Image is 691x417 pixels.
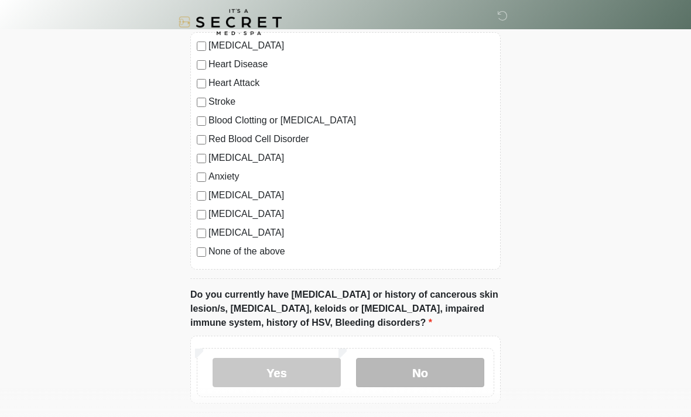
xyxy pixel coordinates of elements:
[208,207,494,221] label: [MEDICAL_DATA]
[208,113,494,127] label: Blood Clotting or [MEDICAL_DATA]
[208,226,494,240] label: [MEDICAL_DATA]
[208,76,494,90] label: Heart Attack
[197,98,206,107] input: Stroke
[197,191,206,201] input: [MEDICAL_DATA]
[208,151,494,165] label: [MEDICAL_DATA]
[179,9,282,35] img: It's A Secret Med Spa Logo
[213,358,341,387] label: Yes
[197,247,206,257] input: None of the above
[190,288,501,330] label: Do you currently have [MEDICAL_DATA] or history of cancerous skin lesion/s, [MEDICAL_DATA], keloi...
[208,95,494,109] label: Stroke
[197,79,206,88] input: Heart Attack
[208,188,494,202] label: [MEDICAL_DATA]
[208,39,494,53] label: [MEDICAL_DATA]
[197,229,206,238] input: [MEDICAL_DATA]
[197,60,206,70] input: Heart Disease
[197,154,206,163] input: [MEDICAL_DATA]
[356,358,484,387] label: No
[208,132,494,146] label: Red Blood Cell Disorder
[197,210,206,219] input: [MEDICAL_DATA]
[197,135,206,144] input: Red Blood Cell Disorder
[197,116,206,126] input: Blood Clotting or [MEDICAL_DATA]
[197,42,206,51] input: [MEDICAL_DATA]
[208,170,494,184] label: Anxiety
[208,244,494,259] label: None of the above
[197,173,206,182] input: Anxiety
[208,57,494,71] label: Heart Disease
